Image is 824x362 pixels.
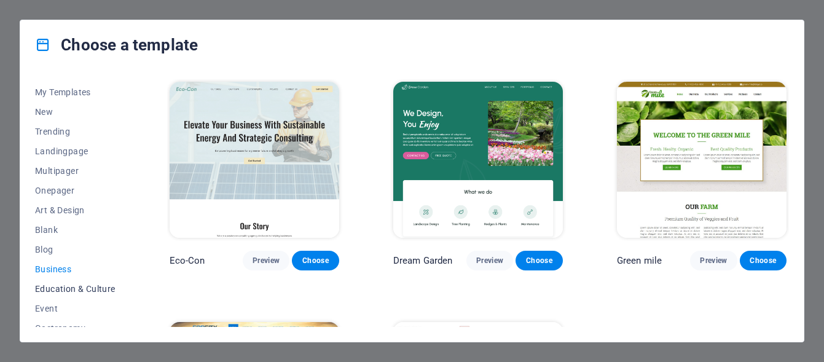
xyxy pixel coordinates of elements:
span: My Templates [35,87,116,97]
span: Onepager [35,186,116,195]
span: Blank [35,225,116,235]
span: Preview [700,256,727,266]
span: Multipager [35,166,116,176]
span: Choose [302,256,329,266]
span: Choose [525,256,552,266]
img: Eco-Con [170,82,339,238]
button: Preview [243,251,289,270]
button: Business [35,259,116,279]
p: Dream Garden [393,254,453,267]
button: Choose [516,251,562,270]
span: Event [35,304,116,313]
span: Preview [476,256,503,266]
button: Trending [35,122,116,141]
span: Choose [750,256,777,266]
button: Landingpage [35,141,116,161]
img: Green mile [617,82,787,238]
span: Education & Culture [35,284,116,294]
span: Art & Design [35,205,116,215]
button: Blank [35,220,116,240]
span: Blog [35,245,116,254]
button: Gastronomy [35,318,116,338]
button: My Templates [35,82,116,102]
span: Trending [35,127,116,136]
span: New [35,107,116,117]
p: Green mile [617,254,662,267]
img: Dream Garden [393,82,563,238]
button: Preview [690,251,737,270]
button: Art & Design [35,200,116,220]
span: Business [35,264,116,274]
button: New [35,102,116,122]
p: Eco-Con [170,254,205,267]
button: Education & Culture [35,279,116,299]
button: Choose [292,251,339,270]
span: Preview [253,256,280,266]
span: Gastronomy [35,323,116,333]
button: Multipager [35,161,116,181]
span: Landingpage [35,146,116,156]
button: Event [35,299,116,318]
h4: Choose a template [35,35,198,55]
button: Choose [740,251,787,270]
button: Onepager [35,181,116,200]
button: Preview [466,251,513,270]
button: Blog [35,240,116,259]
